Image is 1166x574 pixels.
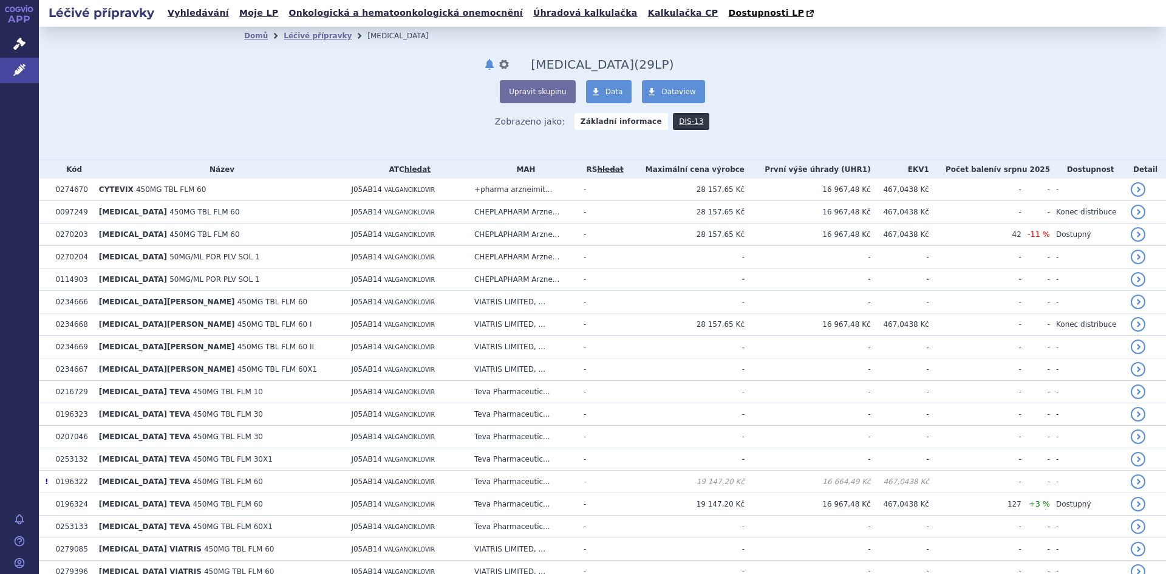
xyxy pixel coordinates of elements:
[169,230,239,239] span: 450MG TBL FLM 60
[1021,471,1050,493] td: -
[578,246,626,268] td: -
[1131,317,1145,332] a: detail
[468,201,578,224] td: CHEPLAPHARM Arzne...
[745,358,871,381] td: -
[871,358,929,381] td: -
[871,336,929,358] td: -
[236,5,282,21] a: Moje LP
[745,493,871,516] td: 16 967,48 Kč
[929,516,1021,538] td: -
[578,426,626,448] td: -
[626,224,745,246] td: 28 157,65 Kč
[1131,474,1145,489] a: detail
[99,388,190,396] span: [MEDICAL_DATA] TEVA
[626,538,745,561] td: -
[1021,246,1050,268] td: -
[99,455,190,463] span: [MEDICAL_DATA] TEVA
[929,426,1021,448] td: -
[626,313,745,336] td: 28 157,65 Kč
[384,501,435,508] span: VALGANCIKLOVIR
[351,477,382,486] span: J05AB14
[626,471,745,493] td: 19 147,20 Kč
[871,313,929,336] td: 467,0438 Kč
[193,522,272,531] span: 450MG TBL FLM 60X1
[384,321,435,328] span: VALGANCIKLOVIR
[597,165,623,174] a: vyhledávání neobsahuje žádnou platnou referenční skupinu
[871,426,929,448] td: -
[1021,313,1050,336] td: -
[49,448,92,471] td: 0253132
[728,8,804,18] span: Dostupnosti LP
[626,291,745,313] td: -
[1021,448,1050,471] td: -
[1021,358,1050,381] td: -
[578,179,626,201] td: -
[745,448,871,471] td: -
[578,201,626,224] td: -
[929,179,1021,201] td: -
[1131,407,1145,422] a: detail
[99,477,190,486] span: [MEDICAL_DATA] TEVA
[384,411,435,418] span: VALGANCIKLOVIR
[468,224,578,246] td: CHEPLAPHARM Arzne...
[99,320,235,329] span: [MEDICAL_DATA][PERSON_NAME]
[661,87,695,96] span: Dataview
[49,381,92,403] td: 0216729
[745,291,871,313] td: -
[1050,224,1125,246] td: Dostupný
[351,500,382,508] span: J05AB14
[500,80,575,103] button: Upravit skupinu
[1021,381,1050,403] td: -
[929,201,1021,224] td: -
[351,230,382,239] span: J05AB14
[49,538,92,561] td: 0279085
[626,160,745,179] th: Maximální cena výrobce
[284,32,352,40] a: Léčivé přípravky
[929,246,1021,268] td: -
[99,410,190,419] span: [MEDICAL_DATA] TEVA
[237,320,312,329] span: 450MG TBL FLM 60 I
[578,471,626,493] td: -
[745,246,871,268] td: -
[1050,291,1125,313] td: -
[193,477,262,486] span: 450MG TBL FLM 60
[468,313,578,336] td: VIATRIS LIMITED, ...
[49,224,92,246] td: 0270203
[468,403,578,426] td: Teva Pharmaceutic...
[997,165,1050,174] span: v srpnu 2025
[1050,160,1125,179] th: Dostupnost
[626,403,745,426] td: -
[351,545,382,553] span: J05AB14
[468,160,578,179] th: MAH
[1028,230,1050,239] span: -11 %
[929,224,1021,246] td: 42
[1131,340,1145,354] a: detail
[285,5,527,21] a: Onkologická a hematoonkologická onemocnění
[1050,493,1125,516] td: Dostupný
[39,4,164,21] h2: Léčivé přípravky
[929,381,1021,403] td: -
[384,344,435,350] span: VALGANCIKLOVIR
[626,201,745,224] td: 28 157,65 Kč
[1131,272,1145,287] a: detail
[1050,201,1125,224] td: Konec distribuce
[351,298,382,306] span: J05AB14
[384,276,435,283] span: VALGANCIKLOVIR
[871,179,929,201] td: 467,0438 Kč
[1131,497,1145,511] a: detail
[99,253,167,261] span: [MEDICAL_DATA]
[745,268,871,291] td: -
[468,358,578,381] td: VIATRIS LIMITED, ...
[384,231,435,238] span: VALGANCIKLOVIR
[1050,246,1125,268] td: -
[578,516,626,538] td: -
[351,320,382,329] span: J05AB14
[1131,205,1145,219] a: detail
[351,410,382,419] span: J05AB14
[578,291,626,313] td: -
[99,365,235,374] span: [MEDICAL_DATA][PERSON_NAME]
[1021,426,1050,448] td: -
[468,538,578,561] td: VIATRIS LIMITED, ...
[237,298,307,306] span: 450MG TBL FLM 60
[99,545,202,553] span: [MEDICAL_DATA] VIATRIS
